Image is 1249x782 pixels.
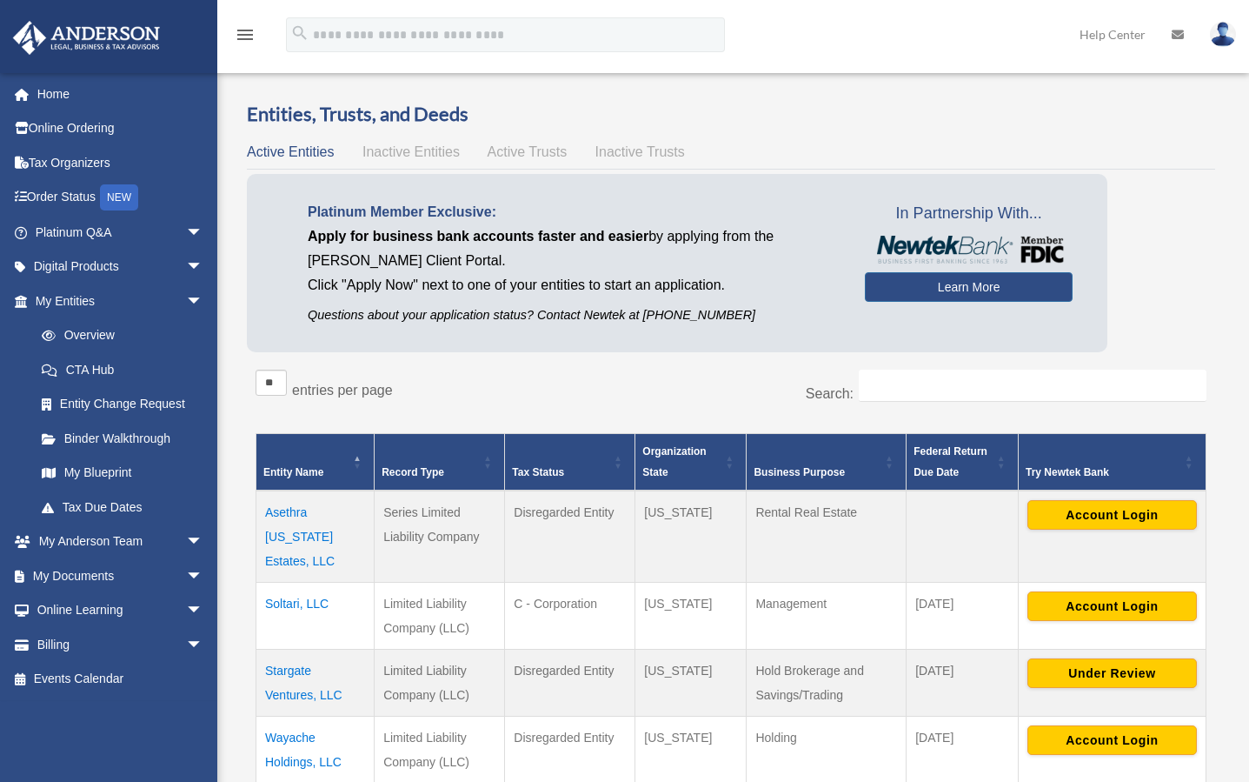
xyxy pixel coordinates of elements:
[12,111,229,146] a: Online Ordering
[505,650,635,717] td: Disregarded Entity
[747,583,907,650] td: Management
[505,434,635,491] th: Tax Status: Activate to sort
[747,434,907,491] th: Business Purpose: Activate to sort
[1027,507,1197,521] a: Account Login
[1210,22,1236,47] img: User Pic
[24,318,212,353] a: Overview
[1027,732,1197,746] a: Account Login
[913,445,987,478] span: Federal Return Due Date
[595,144,685,159] span: Inactive Trusts
[12,558,229,593] a: My Documentsarrow_drop_down
[186,558,221,594] span: arrow_drop_down
[247,144,334,159] span: Active Entities
[308,304,839,326] p: Questions about your application status? Contact Newtek at [PHONE_NUMBER]
[186,525,221,560] span: arrow_drop_down
[186,284,221,319] span: arrow_drop_down
[256,650,375,717] td: Stargate Ventures, LLC
[12,77,229,111] a: Home
[12,593,229,628] a: Online Learningarrow_drop_down
[24,352,221,387] a: CTA Hub
[292,383,393,398] label: entries per page
[308,200,839,224] p: Platinum Member Exclusive:
[375,650,505,717] td: Limited Liability Company (LLC)
[1018,434,1206,491] th: Try Newtek Bank : Activate to sort
[256,583,375,650] td: Soltari, LLC
[754,466,845,478] span: Business Purpose
[308,229,648,244] span: Apply for business bank accounts faster and easier
[1027,658,1197,688] button: Under Review
[382,466,444,478] span: Record Type
[1027,500,1197,530] button: Account Login
[505,491,635,583] td: Disregarded Entity
[256,491,375,583] td: Asethra [US_STATE] Estates, LLC
[907,583,1019,650] td: [DATE]
[375,434,505,491] th: Record Type: Activate to sort
[1027,592,1197,621] button: Account Login
[290,23,309,43] i: search
[12,525,229,559] a: My Anderson Teamarrow_drop_down
[24,387,221,422] a: Entity Change Request
[375,583,505,650] td: Limited Liability Company (LLC)
[635,650,747,717] td: [US_STATE]
[806,386,854,401] label: Search:
[747,491,907,583] td: Rental Real Estate
[12,284,221,318] a: My Entitiesarrow_drop_down
[24,421,221,456] a: Binder Walkthrough
[1026,462,1179,483] div: Try Newtek Bank
[635,583,747,650] td: [US_STATE]
[186,250,221,285] span: arrow_drop_down
[12,145,229,180] a: Tax Organizers
[635,434,747,491] th: Organization State: Activate to sort
[186,215,221,251] span: arrow_drop_down
[635,491,747,583] td: [US_STATE]
[512,466,564,478] span: Tax Status
[907,650,1019,717] td: [DATE]
[375,491,505,583] td: Series Limited Liability Company
[1027,598,1197,612] a: Account Login
[362,144,460,159] span: Inactive Entities
[235,30,256,45] a: menu
[12,180,229,216] a: Order StatusNEW
[263,466,323,478] span: Entity Name
[488,144,568,159] span: Active Trusts
[247,101,1215,128] h3: Entities, Trusts, and Deeds
[865,272,1073,302] a: Learn More
[24,456,221,491] a: My Blueprint
[747,650,907,717] td: Hold Brokerage and Savings/Trading
[874,236,1064,264] img: NewtekBankLogoSM.png
[865,200,1073,228] span: In Partnership With...
[186,593,221,629] span: arrow_drop_down
[1027,725,1197,755] button: Account Login
[12,215,229,250] a: Platinum Q&Aarrow_drop_down
[907,434,1019,491] th: Federal Return Due Date: Activate to sort
[8,21,165,55] img: Anderson Advisors Platinum Portal
[12,627,229,662] a: Billingarrow_drop_down
[12,662,229,697] a: Events Calendar
[505,583,635,650] td: C - Corporation
[308,224,839,273] p: by applying from the [PERSON_NAME] Client Portal.
[256,434,375,491] th: Entity Name: Activate to invert sorting
[12,250,229,284] a: Digital Productsarrow_drop_down
[235,24,256,45] i: menu
[100,184,138,211] div: NEW
[186,627,221,663] span: arrow_drop_down
[308,273,839,297] p: Click "Apply Now" next to one of your entities to start an application.
[24,490,221,525] a: Tax Due Dates
[642,445,706,478] span: Organization State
